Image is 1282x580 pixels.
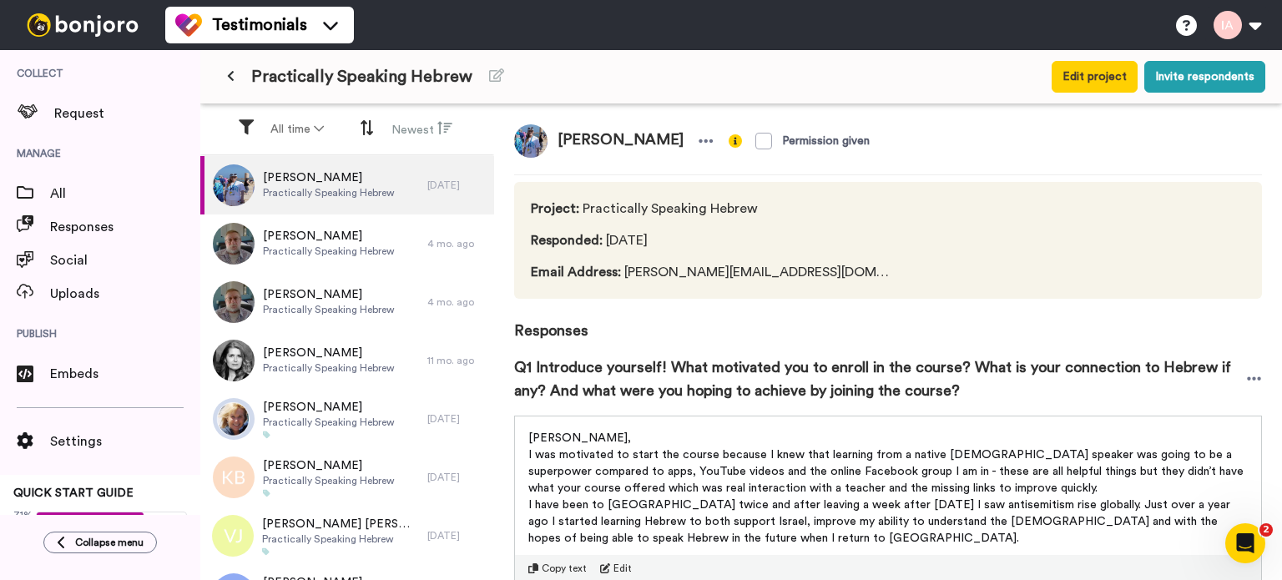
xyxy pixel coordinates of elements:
img: kb.png [213,456,255,498]
span: [PERSON_NAME] [263,286,395,303]
span: Collapse menu [75,536,144,549]
span: All [50,184,200,204]
span: 71% [13,508,33,522]
div: [DATE] [427,179,486,192]
button: Collapse menu [43,532,157,553]
a: [PERSON_NAME]Practically Speaking Hebrew4 mo. ago [200,214,494,273]
span: Practically Speaking Hebrew [531,199,891,219]
span: 2 [1259,523,1273,537]
span: [PERSON_NAME] [263,345,395,361]
span: Project : [531,202,579,215]
span: Responses [514,299,1262,342]
div: Permission given [782,133,870,149]
span: Q1 Introduce yourself! What motivated you to enroll in the course? What is your connection to Heb... [514,356,1246,402]
span: [PERSON_NAME] [PERSON_NAME] [262,516,419,532]
div: 4 mo. ago [427,295,486,309]
img: 3b537038-f964-42c2-a17b-15f804f22e87.png [213,398,255,440]
div: [DATE] [427,412,486,426]
div: [DATE] [427,529,486,542]
button: Invite respondents [1144,61,1265,93]
span: [PERSON_NAME][EMAIL_ADDRESS][DOMAIN_NAME] [531,262,891,282]
span: Request [54,103,200,124]
div: 4 mo. ago [427,237,486,250]
span: Social [50,250,200,270]
span: Embeds [50,364,200,384]
a: [PERSON_NAME]Practically Speaking Hebrew4 mo. ago [200,273,494,331]
span: [DATE] [531,230,891,250]
button: Newest [381,113,462,145]
span: Testimonials [212,13,307,37]
img: vj.png [212,515,254,557]
span: Edit [613,562,632,575]
span: [PERSON_NAME] [548,124,694,158]
span: [PERSON_NAME], [528,432,631,444]
span: Practically Speaking Hebrew [251,65,472,88]
span: Responses [50,217,200,237]
span: Practically Speaking Hebrew [263,186,395,199]
button: All time [260,114,334,144]
span: Copy text [542,562,587,575]
img: 2afd6217-9a29-4941-904d-fa7285f980fa.jpeg [213,340,255,381]
span: QUICK START GUIDE [13,487,134,499]
span: Practically Speaking Hebrew [263,474,395,487]
div: [DATE] [427,471,486,484]
span: Practically Speaking Hebrew [263,416,395,429]
span: Practically Speaking Hebrew [263,303,395,316]
span: I was motivated to start the course because I knew that learning from a native [DEMOGRAPHIC_DATA]... [528,449,1247,494]
span: Settings [50,431,200,451]
span: I have been to [GEOGRAPHIC_DATA] twice and after leaving a week after [DATE] I saw antisemitism r... [528,499,1234,544]
iframe: Intercom live chat [1225,523,1265,563]
a: [PERSON_NAME]Practically Speaking Hebrew11 mo. ago [200,331,494,390]
span: Practically Speaking Hebrew [262,532,419,546]
div: 11 mo. ago [427,354,486,367]
img: info-yellow.svg [729,134,742,148]
a: [PERSON_NAME]Practically Speaking Hebrew[DATE] [200,156,494,214]
span: [PERSON_NAME] [263,399,395,416]
img: ee70703c-c9b8-4787-9390-1837eb7104b6.jpeg [213,164,255,206]
span: [PERSON_NAME] [263,169,395,186]
img: tm-color.svg [175,12,202,38]
span: Responded : [531,234,603,247]
span: Practically Speaking Hebrew [263,361,395,375]
img: dbf7a2d3-5cbc-42e1-821a-8bbceb791bc1.jpeg [213,223,255,265]
img: bj-logo-header-white.svg [20,13,145,37]
img: ee70703c-c9b8-4787-9390-1837eb7104b6.jpeg [514,124,548,158]
a: [PERSON_NAME]Practically Speaking Hebrew[DATE] [200,390,494,448]
span: [PERSON_NAME] [263,228,395,245]
span: [PERSON_NAME] [263,457,395,474]
img: dbf7a2d3-5cbc-42e1-821a-8bbceb791bc1.jpeg [213,281,255,323]
button: Edit project [1052,61,1138,93]
span: Practically Speaking Hebrew [263,245,395,258]
a: [PERSON_NAME] [PERSON_NAME]Practically Speaking Hebrew[DATE] [200,507,494,565]
span: Uploads [50,284,200,304]
a: [PERSON_NAME]Practically Speaking Hebrew[DATE] [200,448,494,507]
span: Email Address : [531,265,621,279]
